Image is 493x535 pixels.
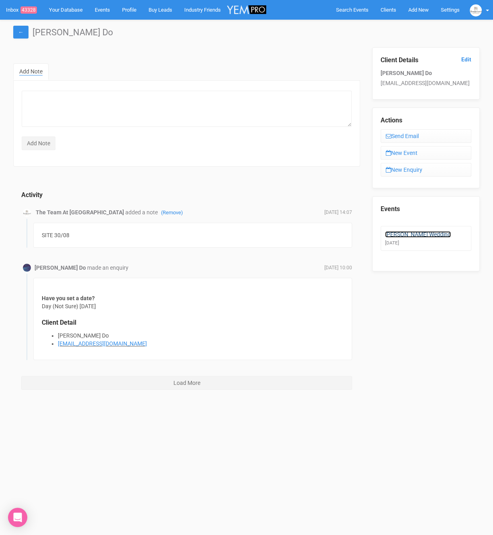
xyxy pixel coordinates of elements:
[21,191,61,200] legend: Activity
[42,318,344,328] legend: Client Detail
[381,116,471,125] legend: Actions
[23,264,31,272] img: Profile Image
[22,136,55,150] input: Add Note
[381,79,471,87] p: [EMAIL_ADDRESS][DOMAIN_NAME]
[461,56,471,63] a: Edit
[125,209,183,216] span: added a note
[13,63,49,80] a: Add Note
[324,264,352,271] span: [DATE] 10:00
[87,264,128,271] span: made an enquiry
[36,209,124,216] strong: The Team At [GEOGRAPHIC_DATA]
[381,146,471,160] a: New Event
[381,163,471,177] a: New Enquiry
[336,7,369,13] span: Search Events
[470,4,482,16] img: BGLogo.jpg
[381,129,471,143] a: Send Email
[35,264,86,271] strong: [PERSON_NAME] Do
[381,56,471,65] legend: Client Details
[33,278,352,360] div: Day (Not Sure) [DATE]
[381,7,396,13] span: Clients
[161,210,183,216] a: (Remove)
[58,332,344,340] li: [PERSON_NAME] Do
[23,209,31,217] img: BGLogo.jpg
[33,223,352,248] div: SITE 30/08
[13,28,480,37] h1: [PERSON_NAME] Do
[13,26,29,39] a: ←
[58,340,147,347] a: [EMAIL_ADDRESS][DOMAIN_NAME]
[381,205,471,214] legend: Events
[381,70,432,76] strong: [PERSON_NAME] Do
[8,508,27,527] div: Open Intercom Messenger
[42,295,95,301] strong: Have you set a date?
[21,376,352,390] button: Load More
[385,231,451,238] a: [PERSON_NAME] Wedding
[324,209,352,216] span: [DATE] 14:07
[408,7,429,13] span: Add New
[385,240,399,246] small: [DATE]
[20,6,37,14] span: 43328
